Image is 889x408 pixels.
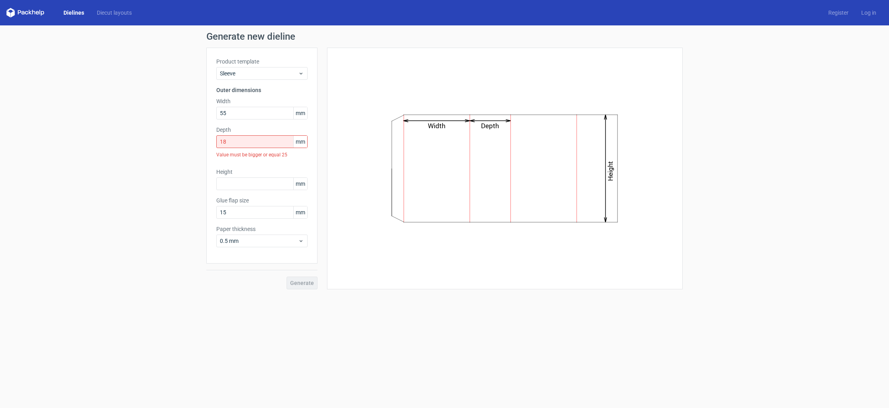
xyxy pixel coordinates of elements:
label: Height [216,168,308,176]
span: mm [293,178,307,190]
a: Register [822,9,855,17]
text: Height [607,161,615,181]
text: Width [428,122,446,130]
a: Diecut layouts [90,9,138,17]
span: Sleeve [220,69,298,77]
h3: Outer dimensions [216,86,308,94]
label: Paper thickness [216,225,308,233]
label: Depth [216,126,308,134]
h1: Generate new dieline [206,32,683,41]
a: Dielines [57,9,90,17]
label: Width [216,97,308,105]
text: Depth [481,122,499,130]
span: mm [293,136,307,148]
span: mm [293,107,307,119]
label: Product template [216,58,308,65]
label: Glue flap size [216,196,308,204]
span: 0.5 mm [220,237,298,245]
div: Value must be bigger or equal 25 [216,148,308,162]
span: mm [293,206,307,218]
a: Log in [855,9,883,17]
